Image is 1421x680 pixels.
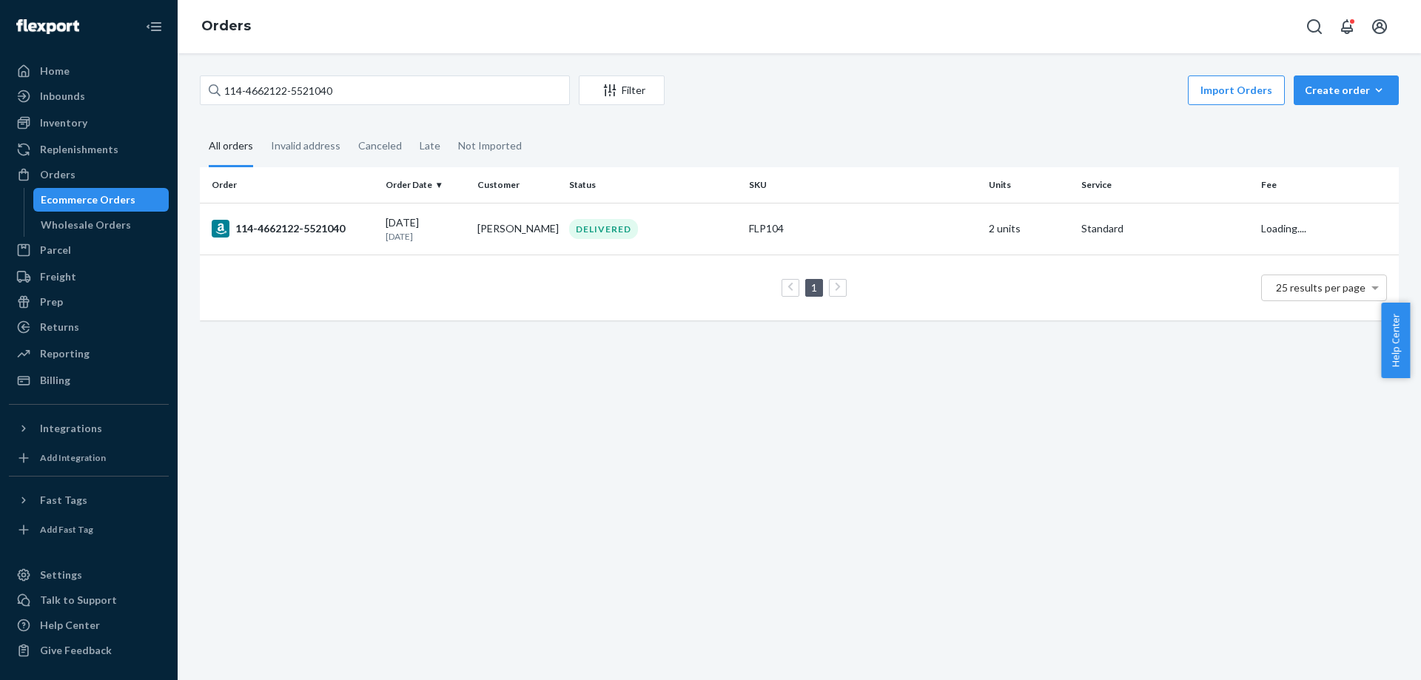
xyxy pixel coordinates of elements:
[420,127,440,165] div: Late
[1332,12,1362,41] button: Open notifications
[200,167,380,203] th: Order
[808,281,820,294] a: Page 1 is your current page
[9,639,169,662] button: Give Feedback
[9,446,169,470] a: Add Integration
[40,115,87,130] div: Inventory
[1188,75,1285,105] button: Import Orders
[9,488,169,512] button: Fast Tags
[9,111,169,135] a: Inventory
[1276,281,1365,294] span: 25 results per page
[471,203,563,255] td: [PERSON_NAME]
[40,64,70,78] div: Home
[9,417,169,440] button: Integrations
[9,563,169,587] a: Settings
[1305,83,1388,98] div: Create order
[40,89,85,104] div: Inbounds
[9,613,169,637] a: Help Center
[33,188,169,212] a: Ecommerce Orders
[9,265,169,289] a: Freight
[40,320,79,334] div: Returns
[9,518,169,542] a: Add Fast Tag
[201,18,251,34] a: Orders
[40,568,82,582] div: Settings
[9,238,169,262] a: Parcel
[580,83,664,98] div: Filter
[358,127,402,165] div: Canceled
[33,213,169,237] a: Wholesale Orders
[458,127,522,165] div: Not Imported
[40,593,117,607] div: Talk to Support
[380,167,471,203] th: Order Date
[40,294,63,309] div: Prep
[189,5,263,48] ol: breadcrumbs
[1081,221,1249,236] p: Standard
[9,368,169,392] a: Billing
[16,19,79,34] img: Flexport logo
[1255,203,1399,255] td: Loading....
[40,523,93,536] div: Add Fast Tag
[1381,303,1410,378] button: Help Center
[271,127,340,165] div: Invalid address
[9,290,169,314] a: Prep
[40,269,76,284] div: Freight
[983,203,1075,255] td: 2 units
[9,315,169,339] a: Returns
[569,219,638,239] div: DELIVERED
[40,421,102,436] div: Integrations
[1255,167,1399,203] th: Fee
[40,373,70,388] div: Billing
[41,192,135,207] div: Ecommerce Orders
[749,221,977,236] div: FLP104
[477,178,557,191] div: Customer
[1075,167,1255,203] th: Service
[200,75,570,105] input: Search orders
[983,167,1075,203] th: Units
[386,215,466,243] div: [DATE]
[40,243,71,257] div: Parcel
[40,346,90,361] div: Reporting
[9,588,169,612] a: Talk to Support
[41,218,131,232] div: Wholesale Orders
[9,163,169,186] a: Orders
[40,142,118,157] div: Replenishments
[1365,12,1394,41] button: Open account menu
[1294,75,1399,105] button: Create order
[40,451,106,464] div: Add Integration
[1300,12,1329,41] button: Open Search Box
[743,167,983,203] th: SKU
[9,84,169,108] a: Inbounds
[40,167,75,182] div: Orders
[579,75,665,105] button: Filter
[386,230,466,243] p: [DATE]
[9,138,169,161] a: Replenishments
[139,12,169,41] button: Close Navigation
[40,618,100,633] div: Help Center
[563,167,743,203] th: Status
[9,342,169,366] a: Reporting
[212,220,374,238] div: 114-4662122-5521040
[9,59,169,83] a: Home
[209,127,253,167] div: All orders
[40,643,112,658] div: Give Feedback
[40,493,87,508] div: Fast Tags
